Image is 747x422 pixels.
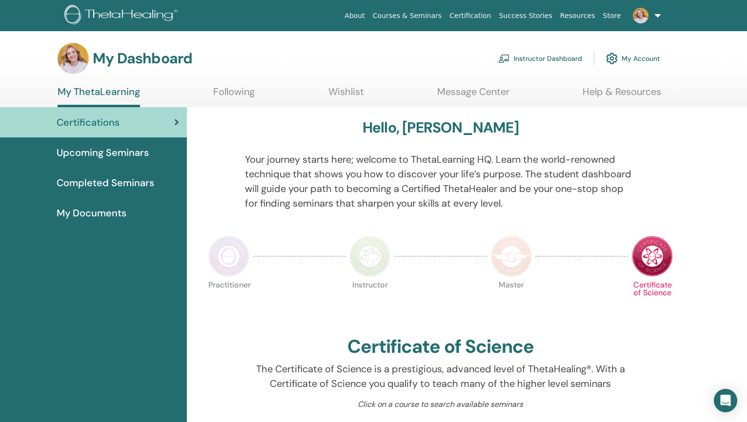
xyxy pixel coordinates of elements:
[57,175,154,190] span: Completed Seminars
[632,236,673,277] img: Certificate of Science
[714,389,737,412] div: Open Intercom Messenger
[349,281,390,322] p: Instructor
[341,7,368,25] a: About
[58,43,89,74] img: default.jpg
[445,7,495,25] a: Certification
[64,5,181,27] img: logo.png
[632,281,673,322] p: Certificate of Science
[606,48,660,69] a: My Account
[633,8,648,23] img: default.jpg
[495,7,556,25] a: Success Stories
[349,236,390,277] img: Instructor
[245,362,636,391] p: The Certificate of Science is a prestigious, advanced level of ThetaHealing®. With a Certificate ...
[93,50,192,67] h3: My Dashboard
[245,399,636,410] p: Click on a course to search available seminars
[556,7,599,25] a: Resources
[208,236,249,277] img: Practitioner
[583,86,661,105] a: Help & Resources
[57,115,120,130] span: Certifications
[213,86,255,105] a: Following
[58,86,140,107] a: My ThetaLearning
[57,145,149,160] span: Upcoming Seminars
[363,119,519,136] h3: Hello, [PERSON_NAME]
[491,281,532,322] p: Master
[599,7,625,25] a: Store
[328,86,364,105] a: Wishlist
[57,206,126,220] span: My Documents
[491,236,532,277] img: Master
[347,336,534,358] h2: Certificate of Science
[498,48,582,69] a: Instructor Dashboard
[369,7,446,25] a: Courses & Seminars
[498,54,510,63] img: chalkboard-teacher.svg
[606,50,618,67] img: cog.svg
[245,152,636,211] p: Your journey starts here; welcome to ThetaLearning HQ. Learn the world-renowned technique that sh...
[208,281,249,322] p: Practitioner
[437,86,509,105] a: Message Center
